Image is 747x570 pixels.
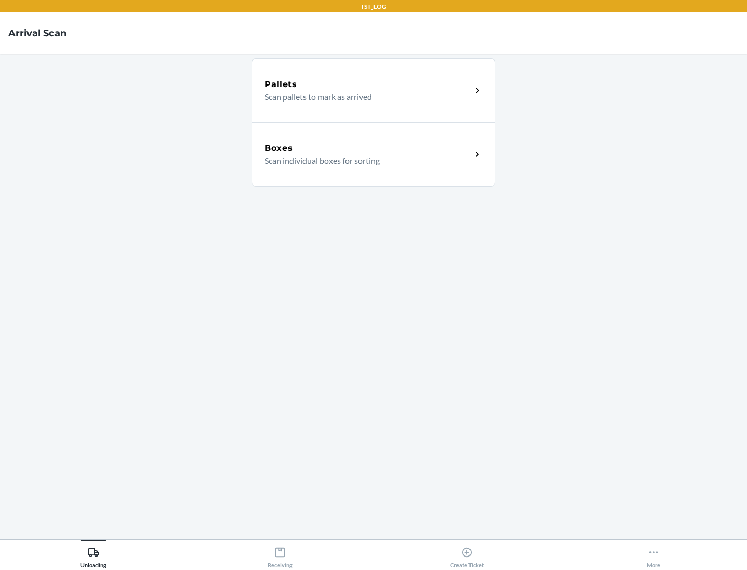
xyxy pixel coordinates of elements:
a: BoxesScan individual boxes for sorting [252,122,495,187]
h4: Arrival Scan [8,26,66,40]
a: PalletsScan pallets to mark as arrived [252,58,495,122]
h5: Pallets [265,78,297,91]
p: Scan pallets to mark as arrived [265,91,463,103]
button: More [560,540,747,568]
h5: Boxes [265,142,293,154]
button: Create Ticket [374,540,560,568]
div: Create Ticket [450,543,484,568]
p: TST_LOG [361,2,386,11]
p: Scan individual boxes for sorting [265,154,463,167]
div: More [647,543,660,568]
div: Unloading [80,543,106,568]
div: Receiving [268,543,293,568]
button: Receiving [187,540,374,568]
